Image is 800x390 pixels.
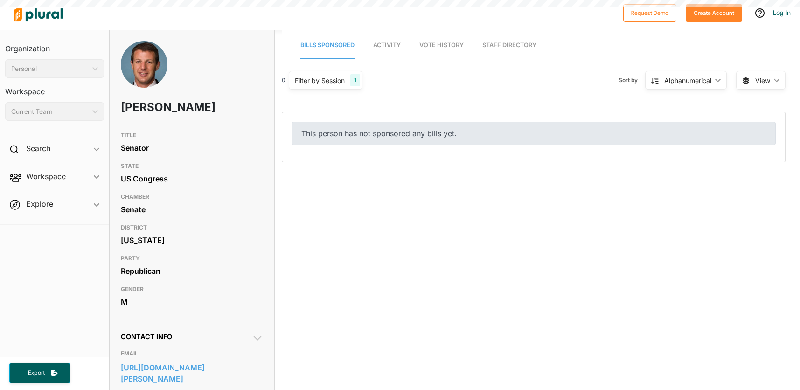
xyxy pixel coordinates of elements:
h3: GENDER [121,284,263,295]
div: Senator [121,141,263,155]
h3: Workspace [5,78,104,98]
div: M [121,295,263,309]
div: Current Team [11,107,89,117]
h3: PARTY [121,253,263,264]
a: Request Demo [623,7,676,17]
h1: [PERSON_NAME] [121,93,206,121]
a: Create Account [686,7,742,17]
div: Personal [11,64,89,74]
h3: STATE [121,160,263,172]
span: Sort by [619,76,645,84]
button: Create Account [686,4,742,22]
span: Bills Sponsored [300,42,355,49]
a: Bills Sponsored [300,32,355,59]
h3: TITLE [121,130,263,141]
div: US Congress [121,172,263,186]
span: View [755,76,770,85]
a: Staff Directory [482,32,536,59]
h3: CHAMBER [121,191,263,202]
div: Senate [121,202,263,216]
div: 0 [282,76,285,84]
div: 1 [350,74,360,86]
span: Vote History [419,42,464,49]
a: Vote History [419,32,464,59]
a: [URL][DOMAIN_NAME][PERSON_NAME] [121,361,263,386]
a: Activity [373,32,401,59]
span: Activity [373,42,401,49]
h3: Organization [5,35,104,56]
a: Log In [773,8,791,17]
img: Headshot of Markwayne Mullin [121,41,167,98]
div: Filter by Session [295,76,345,85]
div: Alphanumerical [664,76,711,85]
span: Contact Info [121,333,172,341]
h3: DISTRICT [121,222,263,233]
div: [US_STATE] [121,233,263,247]
span: Export [21,369,51,377]
h2: Search [26,143,50,153]
div: Republican [121,264,263,278]
h3: EMAIL [121,348,263,359]
button: Export [9,363,70,383]
div: This person has not sponsored any bills yet. [292,122,776,145]
button: Request Demo [623,4,676,22]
